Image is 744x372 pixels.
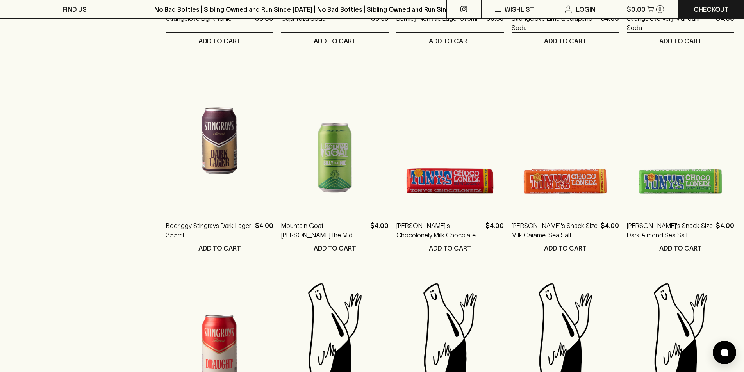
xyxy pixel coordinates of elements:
p: 0 [658,7,662,11]
p: $4.00 [716,221,734,240]
p: ADD TO CART [314,36,356,46]
p: ADD TO CART [314,244,356,253]
button: ADD TO CART [512,240,619,256]
p: ADD TO CART [429,244,471,253]
button: ADD TO CART [281,33,389,49]
img: Tony's Snack Size Milk Caramel Sea Salt Chocolate [512,73,619,209]
p: ADD TO CART [659,244,702,253]
button: ADD TO CART [166,33,273,49]
p: $4.00 [601,14,619,32]
a: Bodriggy Stingrays Dark Lager 355ml [166,221,252,240]
a: Strangelove Very Mandarin Soda [627,14,713,32]
p: $3.50 [371,14,389,32]
p: FIND US [62,5,87,14]
button: ADD TO CART [396,240,504,256]
a: [PERSON_NAME]'s Snack Size Milk Caramel Sea Salt Chocolate [512,221,598,240]
a: Capi Yuzu Soda [281,14,326,32]
p: $4.00 [485,221,504,240]
img: bubble-icon [721,349,728,356]
p: $4.00 [370,221,389,240]
p: $0.00 [627,5,646,14]
button: ADD TO CART [627,240,734,256]
img: Tony's Chocolonely Milk Chocolate 50g [396,73,504,209]
p: $4.00 [716,14,734,32]
p: Login [576,5,596,14]
a: [PERSON_NAME]'s Chocolonely Milk Chocolate 50g [396,221,482,240]
p: ADD TO CART [198,244,241,253]
p: $4.00 [601,221,619,240]
p: Checkout [694,5,729,14]
a: [PERSON_NAME]'s Snack Size Dark Almond Sea Salt Chocolate [627,221,713,240]
p: $4.00 [255,221,273,240]
img: Bodriggy Stingrays Dark Lager 355ml [166,73,273,209]
p: ADD TO CART [198,36,241,46]
img: Tony's Snack Size Dark Almond Sea Salt Chocolate [627,73,734,209]
button: ADD TO CART [396,33,504,49]
a: Mountain Goat [PERSON_NAME] the Mid [281,221,367,240]
button: ADD TO CART [166,240,273,256]
img: Mountain Goat Billy the Mid [281,73,389,209]
p: ADD TO CART [659,36,702,46]
p: $3.00 [255,14,273,32]
a: Strangelove Lime & Jalapeno Soda [512,14,598,32]
a: Strangelove Light Tonic [166,14,232,32]
p: ADD TO CART [544,244,587,253]
button: ADD TO CART [281,240,389,256]
button: ADD TO CART [512,33,619,49]
p: ADD TO CART [429,36,471,46]
p: ADD TO CART [544,36,587,46]
a: Burnley Non Alc Lager 375ml [396,14,477,32]
p: $3.50 [486,14,504,32]
button: ADD TO CART [627,33,734,49]
p: Wishlist [505,5,534,14]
